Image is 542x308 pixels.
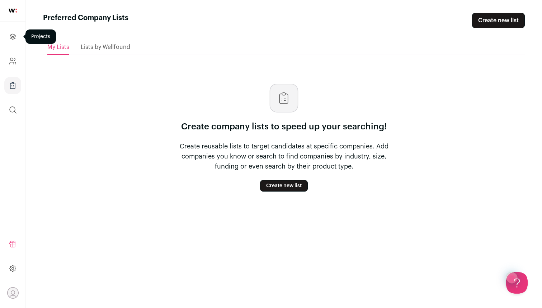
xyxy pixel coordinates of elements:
[47,44,69,50] span: My Lists
[4,77,21,94] a: Company Lists
[4,52,21,70] a: Company and ATS Settings
[9,9,17,13] img: wellfound-shorthand-0d5821cbd27db2630d0214b213865d53afaa358527fdda9d0ea32b1df1b89c2c.svg
[472,13,525,28] a: Create new list
[260,180,308,192] a: Create new list
[7,287,19,299] button: Open dropdown
[43,13,128,28] h1: Preferred Company Lists
[181,121,387,133] p: Create company lists to speed up your searching!
[169,141,399,171] p: Create reusable lists to target candidates at specific companies. Add companies you know or searc...
[25,29,56,44] div: Projects
[81,40,130,54] a: Lists by Wellfound
[4,28,21,45] a: Projects
[81,44,130,50] span: Lists by Wellfound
